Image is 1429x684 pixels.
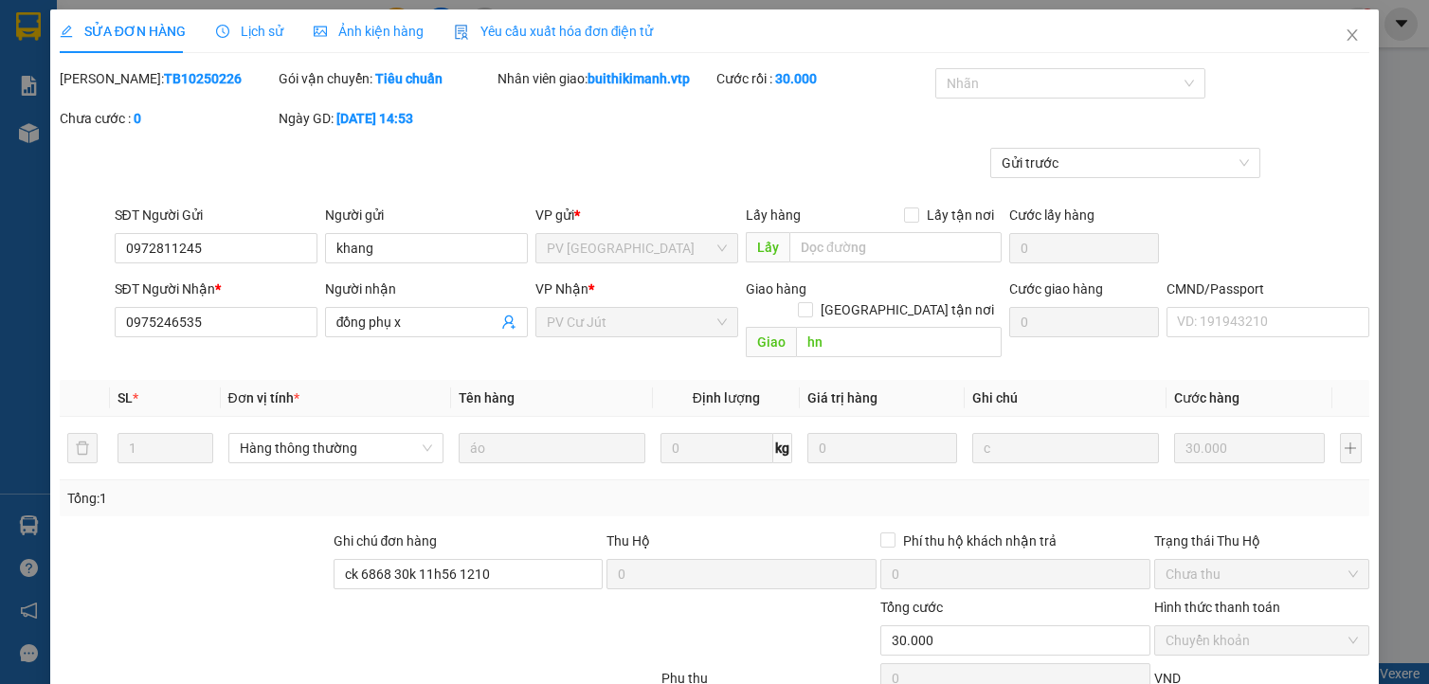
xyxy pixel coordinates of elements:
span: PV Cư Jút [547,308,727,336]
span: Giá trị hàng [807,390,877,405]
button: Close [1326,9,1379,63]
b: Tiêu chuẩn [375,71,443,86]
input: 0 [1174,433,1324,463]
span: Lấy [746,232,789,262]
div: Tổng: 1 [67,488,552,509]
span: SỬA ĐƠN HÀNG [60,24,186,39]
label: Hình thức thanh toán [1154,600,1280,615]
img: icon [454,25,469,40]
span: VP Nhận [535,281,588,297]
div: VP gửi [535,205,738,225]
span: Lịch sử [216,24,283,39]
div: Nhân viên giao: [497,68,713,89]
span: Giao hàng [746,281,806,297]
div: SĐT Người Gửi [115,205,317,225]
span: Thu Hộ [606,533,650,549]
span: picture [314,25,327,38]
span: Chưa thu [1166,560,1358,588]
input: Cước giao hàng [1009,307,1160,337]
div: CMND/Passport [1167,279,1369,299]
span: clock-circle [216,25,229,38]
label: Cước lấy hàng [1009,207,1094,223]
b: 0 [134,111,141,126]
span: user-add [501,315,516,330]
b: 30.000 [775,71,817,86]
span: Phí thu hộ khách nhận trả [895,531,1064,551]
label: Cước giao hàng [1009,281,1103,297]
label: Ghi chú đơn hàng [334,533,438,549]
b: TB10250226 [164,71,242,86]
span: Cước hàng [1174,390,1239,405]
input: Ghi chú đơn hàng [334,559,604,589]
span: Lấy tận nơi [919,205,1002,225]
div: [PERSON_NAME]: [60,68,275,89]
div: Trạng thái Thu Hộ [1154,531,1369,551]
th: Ghi chú [965,380,1167,417]
span: Tên hàng [459,390,515,405]
span: Đơn vị tính [228,390,299,405]
span: SL [118,390,133,405]
input: Ghi Chú [972,433,1159,463]
button: plus [1340,433,1363,463]
span: [GEOGRAPHIC_DATA] tận nơi [813,299,1002,320]
span: edit [60,25,73,38]
span: Ảnh kiện hàng [314,24,424,39]
span: Tổng cước [880,600,943,615]
input: Dọc đường [789,232,1002,262]
div: SĐT Người Nhận [115,279,317,299]
b: [DATE] 14:53 [336,111,413,126]
span: close [1345,27,1360,43]
div: Gói vận chuyển: [279,68,494,89]
span: Chuyển khoản [1166,626,1358,655]
input: Dọc đường [796,327,1002,357]
span: Yêu cầu xuất hóa đơn điện tử [454,24,654,39]
span: PV Tân Bình [547,234,727,262]
div: Chưa cước : [60,108,275,129]
input: VD: Bàn, Ghế [459,433,645,463]
input: 0 [807,433,957,463]
button: delete [67,433,98,463]
span: Giao [746,327,796,357]
div: Cước rồi : [716,68,932,89]
div: Người nhận [325,279,528,299]
span: Hàng thông thường [240,434,432,462]
span: Định lượng [693,390,760,405]
div: Người gửi [325,205,528,225]
input: Cước lấy hàng [1009,233,1160,263]
div: Ngày GD: [279,108,494,129]
span: Lấy hàng [746,207,801,223]
span: Gửi trước [1002,149,1249,177]
span: kg [773,433,792,463]
b: buithikimanh.vtp [588,71,690,86]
